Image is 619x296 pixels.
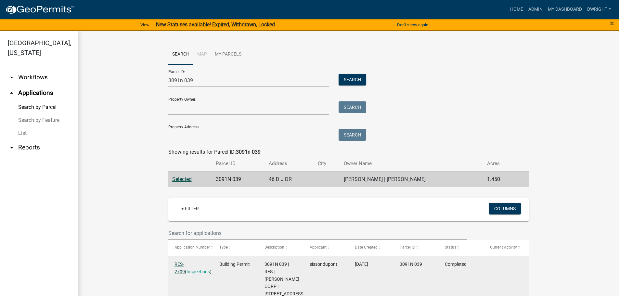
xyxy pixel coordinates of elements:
a: Inspections [187,269,210,274]
i: arrow_drop_down [8,73,16,81]
td: 1.450 [483,171,516,187]
th: Parcel ID [212,156,265,171]
datatable-header-cell: Parcel ID [393,240,439,255]
span: Applicant [310,245,327,250]
a: Home [508,3,526,16]
div: ( ) [174,261,207,276]
th: Address [265,156,314,171]
span: Building Permit [219,262,250,267]
span: Parcel ID [400,245,415,250]
a: Dwright [585,3,614,16]
span: Date Created [355,245,378,250]
span: Application Number [174,245,210,250]
datatable-header-cell: Status [439,240,484,255]
a: My Dashboard [545,3,585,16]
button: Search [339,101,366,113]
td: [PERSON_NAME] | [PERSON_NAME] [340,171,483,187]
span: Type [219,245,228,250]
th: Owner Name [340,156,483,171]
strong: 3091n 039 [236,149,261,155]
button: Don't show again [394,19,431,30]
a: Admin [526,3,545,16]
span: Status [445,245,456,250]
span: × [610,19,614,28]
i: arrow_drop_up [8,89,16,97]
datatable-header-cell: Date Created [349,240,394,255]
datatable-header-cell: Applicant [303,240,349,255]
span: Current Activity [490,245,517,250]
datatable-header-cell: Type [213,240,258,255]
strong: New Statuses available! Expired, Withdrawn, Locked [156,21,275,28]
a: RES-2709 [174,262,185,274]
td: 3091N 039 [212,171,265,187]
a: View [138,19,152,30]
th: Acres [483,156,516,171]
i: arrow_drop_down [8,144,16,151]
span: Description [264,245,284,250]
button: Columns [489,203,521,214]
datatable-header-cell: Current Activity [484,240,529,255]
button: Close [610,19,614,27]
datatable-header-cell: Application Number [168,240,213,255]
th: City [314,156,340,171]
span: Completed [445,262,467,267]
datatable-header-cell: Description [258,240,303,255]
span: sissondupont [310,262,337,267]
input: Search for applications [168,226,467,240]
button: Search [339,74,366,85]
a: Selected [172,176,192,182]
a: My Parcels [211,44,245,65]
td: 46 D J DR [265,171,314,187]
span: 09/20/2024 [355,262,368,267]
button: Search [339,129,366,141]
a: + Filter [176,203,204,214]
a: Search [168,44,193,65]
div: Showing results for Parcel ID: [168,148,529,156]
span: 3091N 039 [400,262,422,267]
